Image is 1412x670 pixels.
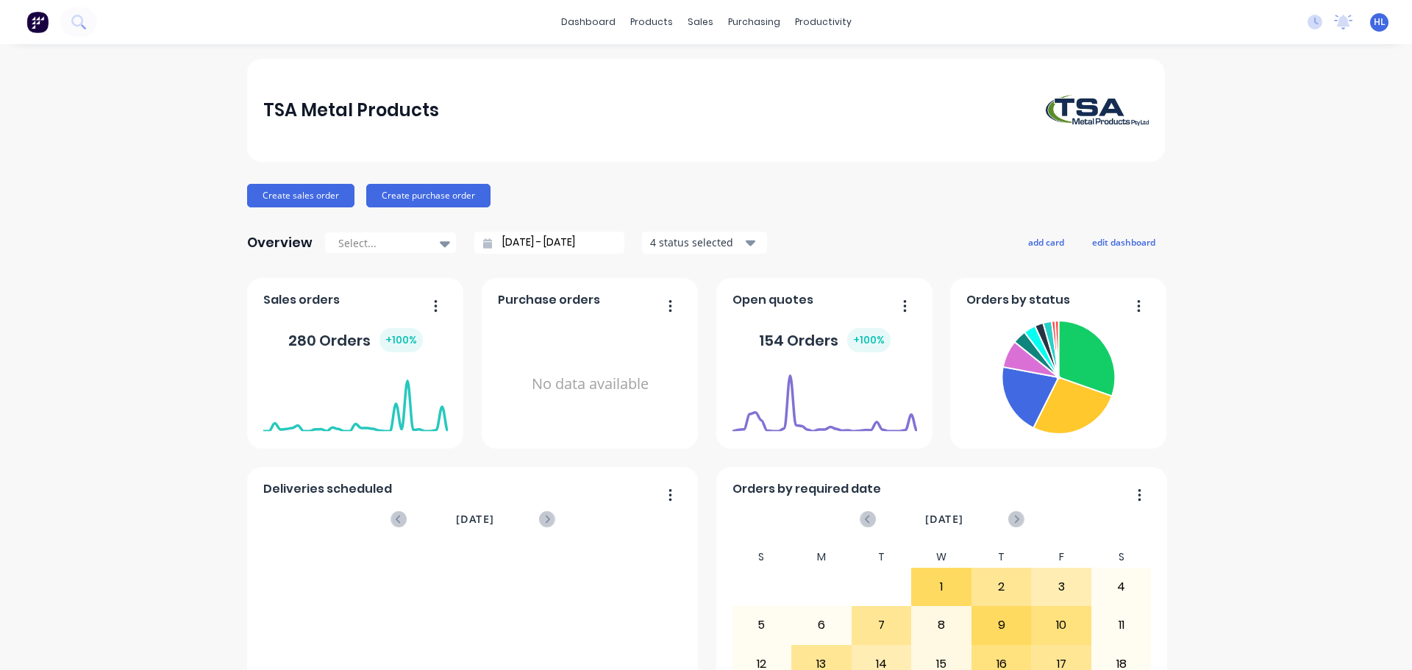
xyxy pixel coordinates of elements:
[912,569,971,605] div: 1
[1091,546,1152,568] div: S
[642,232,767,254] button: 4 status selected
[680,11,721,33] div: sales
[1046,95,1149,126] img: TSA Metal Products
[263,291,340,309] span: Sales orders
[759,328,891,352] div: 154 Orders
[972,569,1031,605] div: 2
[366,184,491,207] button: Create purchase order
[721,11,788,33] div: purchasing
[379,328,423,352] div: + 100 %
[732,607,791,644] div: 5
[791,546,852,568] div: M
[263,96,439,125] div: TSA Metal Products
[498,315,682,454] div: No data available
[1032,569,1091,605] div: 3
[1019,232,1074,252] button: add card
[1374,15,1386,29] span: HL
[1092,569,1151,605] div: 4
[498,291,600,309] span: Purchase orders
[288,328,423,352] div: 280 Orders
[456,511,494,527] span: [DATE]
[263,480,392,498] span: Deliveries scheduled
[911,546,971,568] div: W
[972,607,1031,644] div: 9
[623,11,680,33] div: products
[1032,607,1091,644] div: 10
[971,546,1032,568] div: T
[732,546,792,568] div: S
[852,546,912,568] div: T
[792,607,851,644] div: 6
[247,184,354,207] button: Create sales order
[1083,232,1165,252] button: edit dashboard
[732,291,813,309] span: Open quotes
[852,607,911,644] div: 7
[847,328,891,352] div: + 100 %
[650,235,743,250] div: 4 status selected
[912,607,971,644] div: 8
[247,228,313,257] div: Overview
[1092,607,1151,644] div: 11
[554,11,623,33] a: dashboard
[788,11,859,33] div: productivity
[925,511,963,527] span: [DATE]
[966,291,1070,309] span: Orders by status
[1031,546,1091,568] div: F
[26,11,49,33] img: Factory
